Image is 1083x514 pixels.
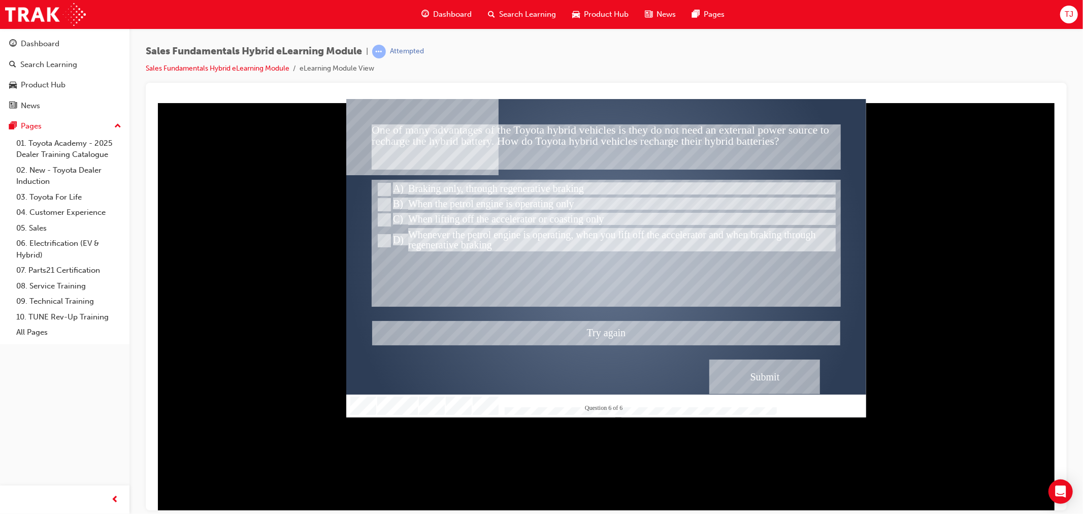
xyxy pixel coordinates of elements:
div: Dashboard [21,38,59,50]
div: Open Intercom Messenger [1048,479,1073,504]
a: 02. New - Toyota Dealer Induction [12,163,125,189]
a: 09. Technical Training [12,294,125,309]
a: pages-iconPages [684,4,733,25]
button: DashboardSearch LearningProduct HubNews [4,33,125,117]
button: Pages [4,117,125,136]
span: TJ [1065,9,1073,20]
a: 01. Toyota Academy - 2025 Dealer Training Catalogue [12,136,125,163]
a: News [4,97,125,115]
a: 07. Parts21 Certification [12,263,125,278]
span: pages-icon [692,8,700,21]
span: guage-icon [421,8,429,21]
button: TJ [1060,6,1078,23]
span: | [366,46,368,57]
a: 04. Customer Experience [12,205,125,220]
span: learningRecordVerb_ATTEMPT-icon [372,45,386,58]
span: Sales Fundamentals Hybrid eLearning Module [146,46,362,57]
div: Attempted [390,47,424,56]
a: 08. Service Training [12,278,125,294]
a: 10. TUNE Rev-Up Training [12,309,125,325]
a: All Pages [12,325,125,340]
div: News [21,100,40,112]
img: Trak [5,3,86,26]
a: 06. Electrification (EV & Hybrid) [12,236,125,263]
span: news-icon [645,8,652,21]
span: search-icon [9,60,16,70]
span: guage-icon [9,40,17,49]
a: 03. Toyota For Life [12,189,125,205]
a: 05. Sales [12,220,125,236]
a: Search Learning [4,55,125,74]
a: Dashboard [4,35,125,53]
a: search-iconSearch Learning [480,4,564,25]
span: car-icon [572,8,580,21]
a: car-iconProduct Hub [564,4,637,25]
span: news-icon [9,102,17,111]
div: Product Hub [21,79,65,91]
span: prev-icon [112,494,119,506]
span: car-icon [9,81,17,90]
div: Search Learning [20,59,77,71]
span: Search Learning [499,9,556,20]
span: Dashboard [433,9,472,20]
div: Pages [21,120,42,132]
span: search-icon [488,8,495,21]
a: Product Hub [4,76,125,94]
a: guage-iconDashboard [413,4,480,25]
span: News [657,9,676,20]
span: up-icon [114,120,121,133]
span: pages-icon [9,122,17,131]
span: Pages [704,9,725,20]
a: news-iconNews [637,4,684,25]
span: Product Hub [584,9,629,20]
li: eLearning Module View [300,63,374,75]
a: Sales Fundamentals Hybrid eLearning Module [146,64,289,73]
